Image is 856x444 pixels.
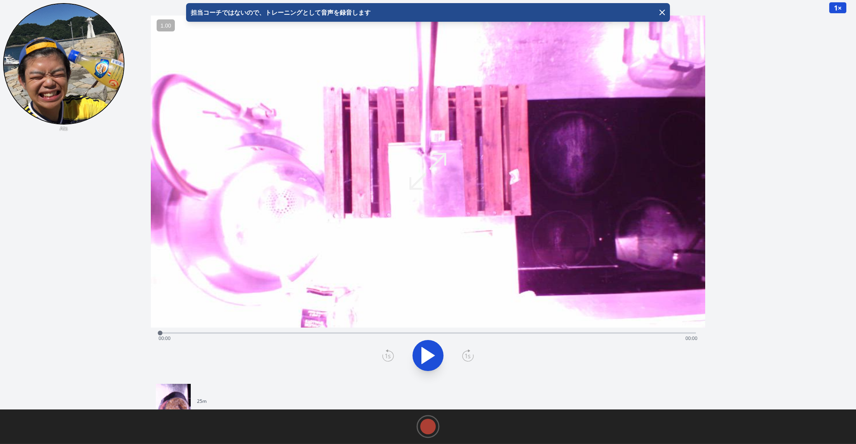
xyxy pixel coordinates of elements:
[3,125,124,132] p: Ats
[197,398,207,404] p: 25m
[413,2,443,14] a: 00:00:00
[829,2,847,14] button: 1×
[156,384,191,419] img: 250813160503_thumb.jpeg
[685,335,697,342] span: 00:00
[189,8,371,17] p: 担当コーチではないので、トレーニングとして音声を録音します
[3,3,124,125] img: AT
